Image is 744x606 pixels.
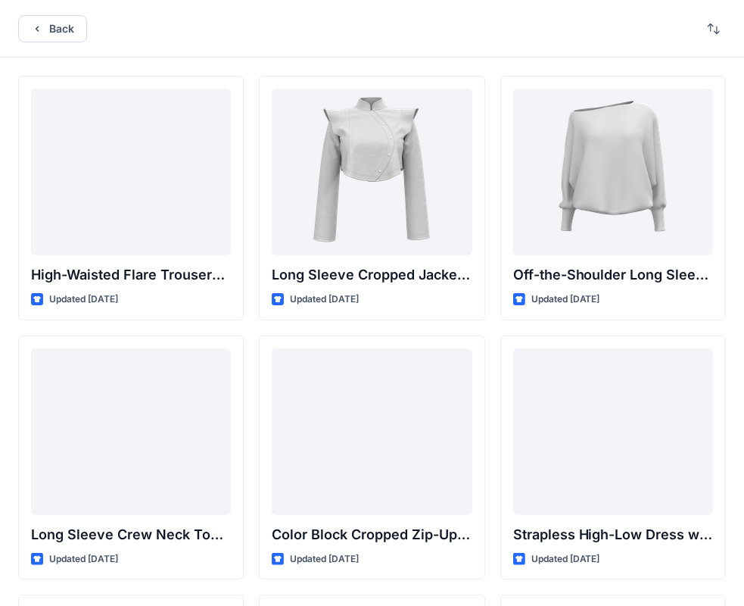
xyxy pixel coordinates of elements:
p: Long Sleeve Cropped Jacket with Mandarin Collar and Shoulder Detail [272,264,472,286]
a: Color Block Cropped Zip-Up Jacket with Sheer Sleeves [272,348,472,515]
a: Off-the-Shoulder Long Sleeve Top [513,89,713,255]
a: Strapless High-Low Dress with Side Bow Detail [513,348,713,515]
p: Color Block Cropped Zip-Up Jacket with Sheer Sleeves [272,524,472,545]
p: Strapless High-Low Dress with Side Bow Detail [513,524,713,545]
p: Updated [DATE] [531,292,600,308]
a: Long Sleeve Crew Neck Top with Asymmetrical Tie Detail [31,348,231,515]
a: Long Sleeve Cropped Jacket with Mandarin Collar and Shoulder Detail [272,89,472,255]
p: Updated [DATE] [49,292,118,308]
a: High-Waisted Flare Trousers with Button Detail [31,89,231,255]
p: Updated [DATE] [290,292,359,308]
p: High-Waisted Flare Trousers with Button Detail [31,264,231,286]
p: Updated [DATE] [290,551,359,567]
p: Off-the-Shoulder Long Sleeve Top [513,264,713,286]
button: Back [18,15,87,42]
p: Updated [DATE] [49,551,118,567]
p: Long Sleeve Crew Neck Top with Asymmetrical Tie Detail [31,524,231,545]
p: Updated [DATE] [531,551,600,567]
